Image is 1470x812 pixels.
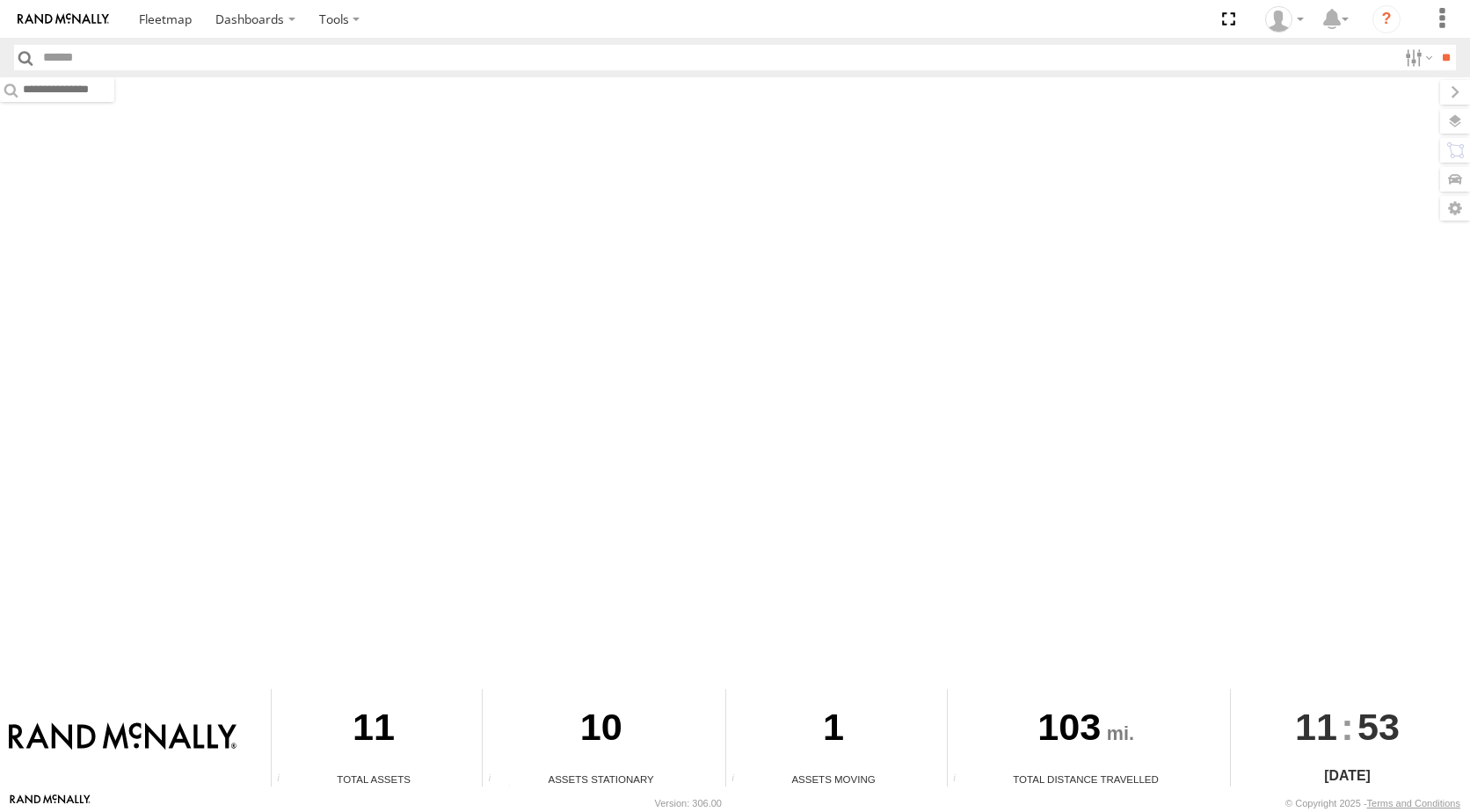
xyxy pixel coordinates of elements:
img: rand-logo.svg [18,13,109,25]
div: Total number of assets current in transit. [726,773,753,787]
span: 11 [1295,689,1337,765]
div: 11 [272,689,476,772]
label: Map Settings [1440,196,1470,221]
div: [DATE] [1231,765,1464,787]
i: ? [1372,5,1401,33]
div: Total number of Enabled Assets [272,773,298,787]
div: Valeo Dash [1259,6,1310,33]
div: : [1231,689,1464,765]
div: Total Assets [272,772,476,787]
div: Total number of assets current stationary. [483,773,509,787]
div: 103 [948,689,1224,772]
a: Visit our Website [10,794,91,812]
a: Terms and Conditions [1367,798,1460,808]
img: Rand McNally [9,722,237,752]
div: Assets Moving [726,772,941,787]
div: Version: 306.00 [655,798,722,808]
div: Assets Stationary [483,772,719,787]
div: © Copyright 2025 - [1285,798,1460,808]
div: 1 [726,689,941,772]
div: Total Distance Travelled [948,772,1224,787]
div: Total distance travelled by all assets within specified date range and applied filters [948,773,974,787]
label: Search Filter Options [1398,45,1436,70]
span: 53 [1357,689,1400,765]
div: 10 [483,689,719,772]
